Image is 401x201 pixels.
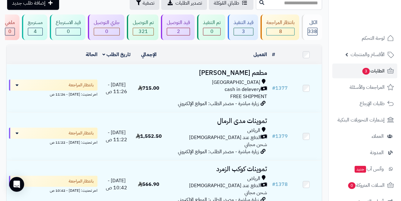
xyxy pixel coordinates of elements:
[139,28,148,35] span: 321
[332,64,397,78] a: الطلبات3
[28,19,43,26] div: مسترجع
[177,28,180,35] span: 2
[332,96,397,111] a: طلبات الإرجاع
[87,14,126,40] a: جاري التوصيل 0
[196,14,226,40] a: تم التنفيذ 0
[272,84,275,92] span: #
[272,181,275,188] span: #
[9,187,97,193] div: اخر تحديث: [DATE] - 10:42 ص
[9,91,97,97] div: اخر تحديث: [DATE] - 11:26 ص
[67,28,70,35] span: 0
[272,84,288,92] a: #1377
[106,177,127,191] span: [DATE] - 10:42 ص
[94,19,120,26] div: جاري التوصيل
[136,133,162,140] span: 1,552.50
[106,81,127,96] span: [DATE] - 11:26 ص
[5,19,15,26] div: ملغي
[178,100,259,107] span: زيارة مباشرة - مصدر الطلب: الموقع الإلكتروني
[272,133,288,140] a: #1379
[56,19,81,26] div: قيد الاسترجاع
[362,68,370,75] span: 3
[210,28,213,35] span: 0
[332,145,397,160] a: المدونة
[178,148,259,155] span: زيارة مباشرة - مصدر الطلب: الموقع الإلكتروني
[267,28,294,35] div: 8
[133,28,153,35] div: 321
[226,14,259,40] a: قيد التنفيذ 3
[167,28,190,35] div: 2
[189,182,261,189] span: الدفع عند [DEMOGRAPHIC_DATA]
[94,28,119,35] div: 0
[300,14,323,40] a: الكل338
[362,67,385,75] span: الطلبات
[259,14,300,40] a: بانتظار المراجعة 8
[308,19,317,26] div: الكل
[126,14,160,40] a: تم التوصيل 321
[106,129,127,143] span: [DATE] - 11:22 ص
[244,141,267,148] span: شحن مجاني
[9,139,97,145] div: اخر تحديث: [DATE] - 11:22 ص
[167,166,267,173] h3: تموينات كوكب الزمرد
[355,166,366,173] span: جديد
[351,50,385,59] span: الأقسام والمنتجات
[308,28,317,35] span: 338
[189,134,261,141] span: الدفع عند [DEMOGRAPHIC_DATA]
[133,19,154,26] div: تم التوصيل
[272,181,288,188] a: #1378
[167,19,190,26] div: قيد التوصيل
[332,31,397,46] a: لوحة التحكم
[21,14,49,40] a: مسترجع 4
[279,28,282,35] span: 8
[5,28,15,35] div: 0
[348,182,356,189] span: 0
[56,28,80,35] div: 0
[253,51,267,58] a: العميل
[102,51,131,58] a: تاريخ الطلب
[362,34,385,43] span: لوحة التحكم
[69,130,94,136] span: بانتظار المراجعة
[247,127,260,134] span: الرياض
[234,28,253,35] div: 3
[359,16,395,29] img: logo-2.png
[272,51,275,58] a: #
[225,86,261,93] span: cash in delevery
[160,14,196,40] a: قيد التوصيل 2
[230,93,267,100] span: FREE SHIPMENT
[332,113,397,127] a: إشعارات التحويلات البنكية
[69,178,94,184] span: بانتظار المراجعة
[338,116,385,124] span: إشعارات التحويلات البنكية
[370,148,384,157] span: المدونة
[234,19,253,26] div: قيد التنفيذ
[332,80,397,95] a: المراجعات والأسئلة
[203,28,220,35] div: 0
[105,28,108,35] span: 0
[34,28,37,35] span: 4
[9,177,24,192] div: Open Intercom Messenger
[372,132,384,141] span: العملاء
[212,79,260,86] span: [GEOGRAPHIC_DATA]
[138,181,159,188] span: 566.90
[332,178,397,193] a: السلات المتروكة0
[247,175,260,182] span: الرياض
[167,69,267,76] h3: مطعم [PERSON_NAME]
[86,51,97,58] a: الحالة
[138,84,159,92] span: 715.00
[69,82,94,88] span: بانتظار المراجعة
[141,51,157,58] a: الإجمالي
[332,129,397,144] a: العملاء
[242,28,245,35] span: 3
[266,19,295,26] div: بانتظار المراجعة
[244,189,267,196] span: شحن مجاني
[360,99,385,108] span: طلبات الإرجاع
[28,28,42,35] div: 4
[272,133,275,140] span: #
[332,162,397,176] a: وآتس آبجديد
[49,14,87,40] a: قيد الاسترجاع 0
[347,181,385,190] span: السلات المتروكة
[8,28,11,35] span: 0
[203,19,221,26] div: تم التنفيذ
[167,117,267,125] h3: تموينات مدى الرمال
[350,83,385,92] span: المراجعات والأسئلة
[354,165,384,173] span: وآتس آب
